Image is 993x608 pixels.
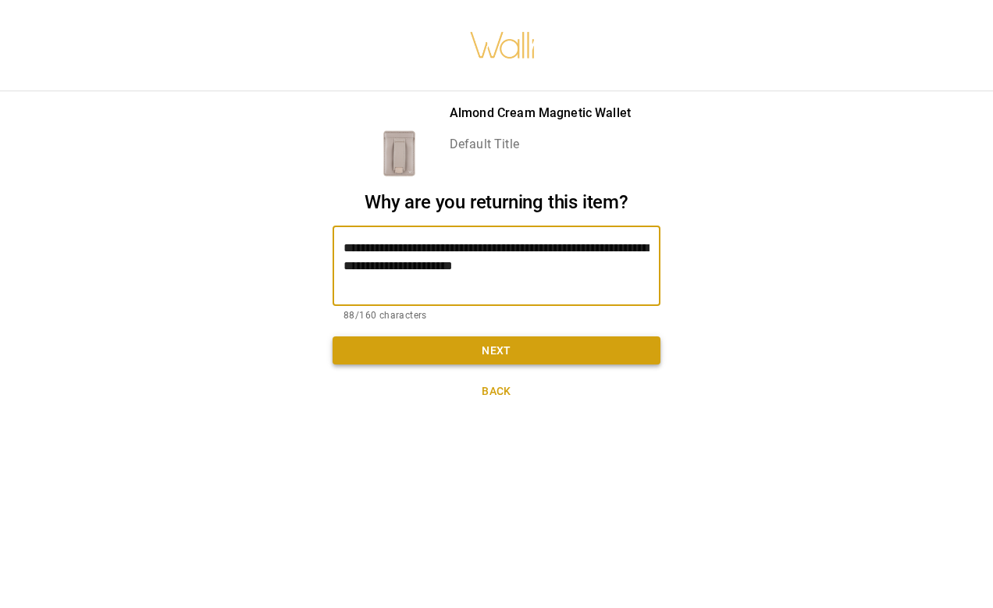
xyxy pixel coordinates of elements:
[343,308,650,324] p: 88/160 characters
[333,191,660,214] h2: Why are you returning this item?
[333,336,660,365] button: Next
[469,12,536,79] img: walli-inc.myshopify.com
[333,377,660,406] button: Back
[450,135,631,154] p: Default Title
[450,104,631,123] p: Almond Cream Magnetic Wallet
